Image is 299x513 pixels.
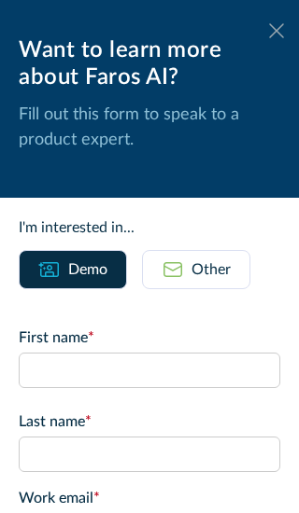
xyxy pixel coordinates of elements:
p: Fill out this form to speak to a product expert. [19,103,280,153]
div: Other [192,258,231,281]
label: First name [19,326,280,349]
div: Demo [68,258,107,281]
div: I'm interested in... [19,216,280,239]
div: Want to learn more about Faros AI? [19,37,280,91]
label: Last name [19,410,280,433]
label: Work email [19,487,280,509]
